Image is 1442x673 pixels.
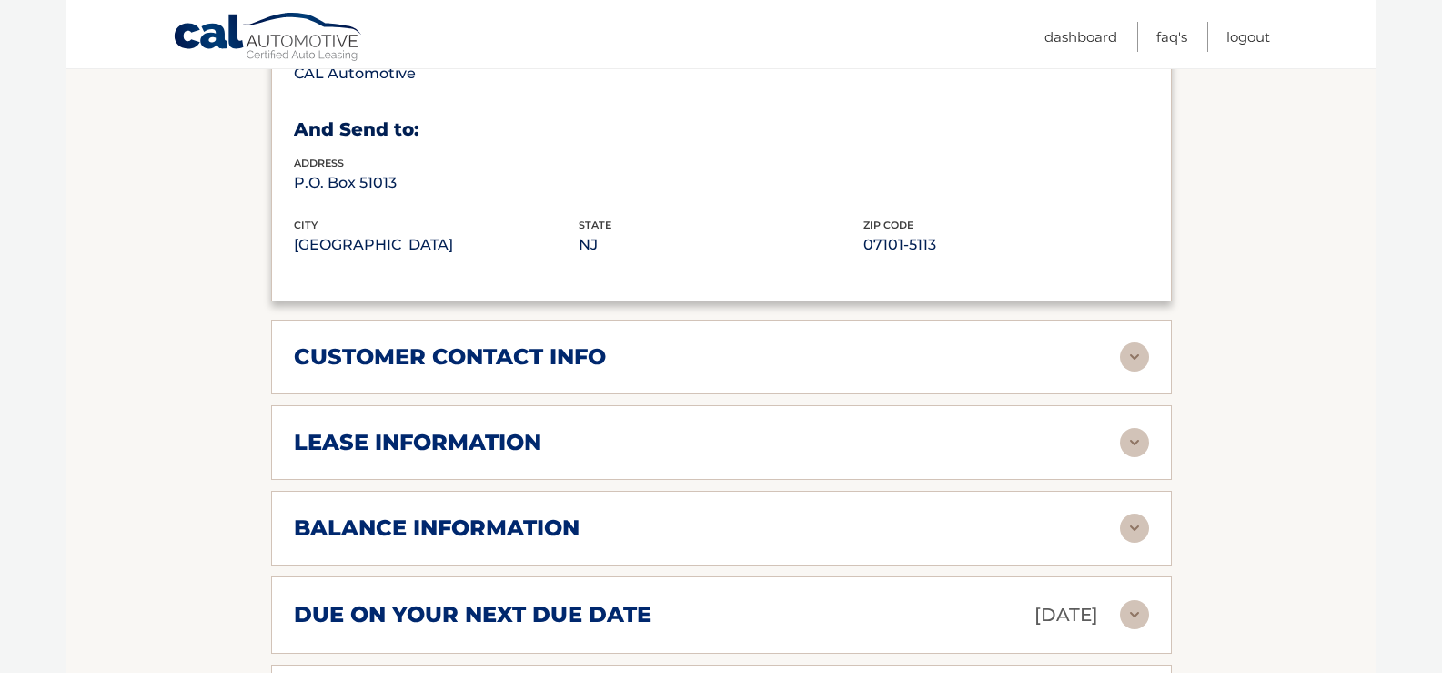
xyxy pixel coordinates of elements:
img: accordion-rest.svg [1120,514,1149,543]
a: Dashboard [1044,22,1117,52]
span: state [579,219,611,231]
p: P.O. Box 51013 [294,170,579,196]
img: accordion-rest.svg [1120,600,1149,629]
p: CAL Automotive [294,61,579,87]
p: [GEOGRAPHIC_DATA] [294,232,579,258]
p: NJ [579,232,863,258]
h2: customer contact info [294,343,606,371]
span: address [294,157,344,169]
span: zip code [863,219,913,231]
h2: lease information [294,429,541,456]
p: 07101-5113 [863,232,1148,258]
a: FAQ's [1156,22,1187,52]
h2: balance information [294,515,580,542]
img: accordion-rest.svg [1120,342,1149,372]
h3: And Send to: [294,118,1149,141]
a: Cal Automotive [173,12,364,65]
img: accordion-rest.svg [1120,428,1149,457]
span: city [294,219,318,231]
a: Logout [1226,22,1270,52]
p: [DATE] [1034,599,1098,631]
h2: due on your next due date [294,601,651,628]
